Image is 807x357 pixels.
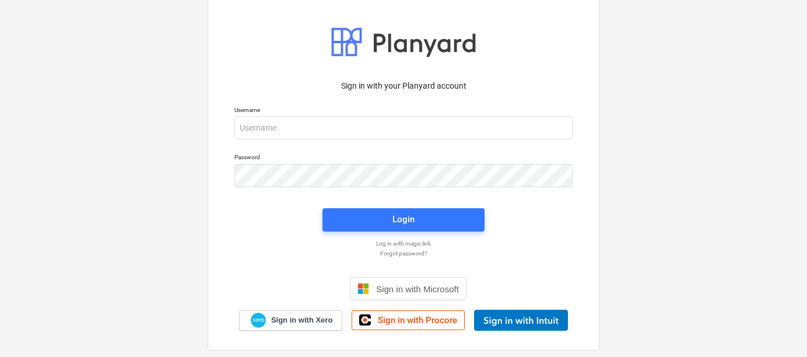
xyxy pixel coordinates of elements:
[234,116,573,139] input: Username
[234,106,573,116] p: Username
[352,310,465,330] a: Sign in with Procore
[392,212,415,227] div: Login
[239,310,343,331] a: Sign in with Xero
[229,250,578,257] a: Forgot password?
[357,283,369,295] img: Microsoft logo
[251,313,266,328] img: Xero logo
[271,315,332,325] span: Sign in with Xero
[234,80,573,92] p: Sign in with your Planyard account
[234,153,573,163] p: Password
[378,315,457,325] span: Sign in with Procore
[322,208,485,232] button: Login
[229,240,578,247] a: Log in with magic link
[376,284,459,294] span: Sign in with Microsoft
